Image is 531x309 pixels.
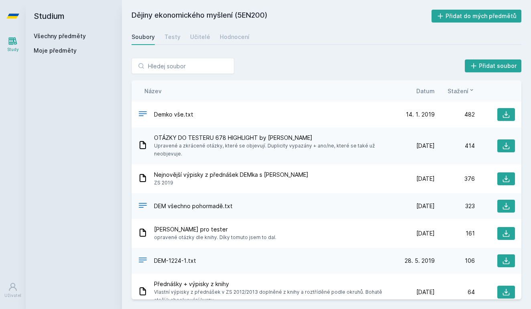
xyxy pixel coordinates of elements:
div: TXT [138,201,148,212]
span: Vlastní výpisky z přednášek v ZS 2012/2013 doplněné z knihy a roztříděné podle okruhů. Bohatě sta... [154,288,391,304]
button: Datum [416,87,435,95]
span: 28. 5. 2019 [405,257,435,265]
div: Study [7,47,19,53]
div: 106 [435,257,475,265]
div: Hodnocení [220,33,249,41]
div: TXT [138,109,148,121]
button: Přidat soubor [465,59,522,72]
div: TXT [138,255,148,267]
span: [DATE] [416,202,435,210]
div: Uživatel [4,293,21,299]
div: 376 [435,175,475,183]
div: 414 [435,142,475,150]
span: Demko vše.txt [154,111,193,119]
div: 323 [435,202,475,210]
div: 64 [435,288,475,296]
a: Učitelé [190,29,210,45]
button: Přidat do mých předmětů [432,10,522,23]
span: DEM všechno pohormadě.txt [154,202,233,210]
input: Hledej soubor [132,58,234,74]
a: Hodnocení [220,29,249,45]
span: Stažení [448,87,468,95]
button: Název [144,87,162,95]
span: ZS 2019 [154,179,308,187]
div: Testy [164,33,180,41]
span: OTÁZKY DO TESTERU 678 HIGHLIGHT by [PERSON_NAME] [154,134,391,142]
div: Učitelé [190,33,210,41]
div: 482 [435,111,475,119]
a: Testy [164,29,180,45]
span: Upravené a zkrácené otázky, které se objevují. Duplicity vypazány + ano/ne, které se také už neob... [154,142,391,158]
span: DEM-1224-1.txt [154,257,196,265]
span: Přednášky + výpisky z knihy [154,280,391,288]
a: Soubory [132,29,155,45]
span: [DATE] [416,288,435,296]
span: 14. 1. 2019 [406,111,435,119]
span: Nejnovější výpisky z přednášek DEMka s [PERSON_NAME] [154,171,308,179]
div: Soubory [132,33,155,41]
span: [DATE] [416,229,435,237]
button: Stažení [448,87,475,95]
a: Uživatel [2,278,24,303]
h2: Dějiny ekonomického myšlení (5EN200) [132,10,432,23]
span: [DATE] [416,142,435,150]
a: Všechny předměty [34,33,86,39]
span: [DATE] [416,175,435,183]
a: Study [2,32,24,57]
span: [PERSON_NAME] pro tester [154,225,276,233]
span: opravené otázky dle knihy. Díky tomuto jsem to dal. [154,233,276,241]
span: Moje předměty [34,47,77,55]
div: 161 [435,229,475,237]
